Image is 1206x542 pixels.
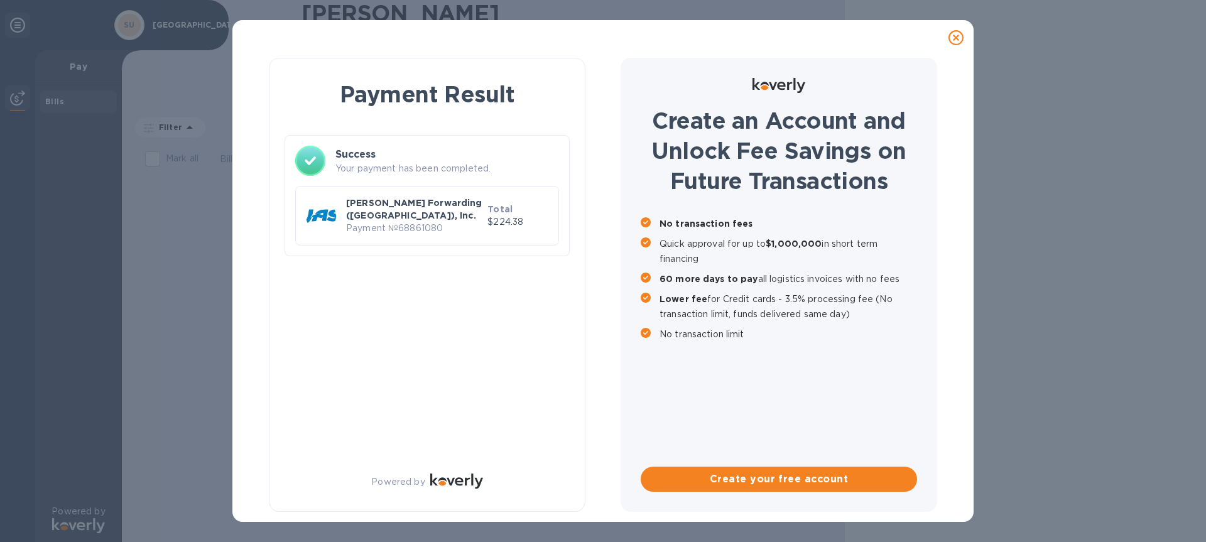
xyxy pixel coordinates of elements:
b: $1,000,000 [766,239,822,249]
img: Logo [752,78,805,93]
h3: Success [335,147,559,162]
p: Quick approval for up to in short term financing [660,236,917,266]
b: Lower fee [660,294,707,304]
p: Powered by [371,475,425,489]
h1: Create an Account and Unlock Fee Savings on Future Transactions [641,106,917,196]
img: Logo [430,474,483,489]
b: 60 more days to pay [660,274,758,284]
p: Your payment has been completed. [335,162,559,175]
p: Payment № 68861080 [346,222,482,235]
button: Create your free account [641,467,917,492]
b: Total [487,204,513,214]
p: [PERSON_NAME] Forwarding ([GEOGRAPHIC_DATA]), Inc. [346,197,482,222]
p: No transaction limit [660,327,917,342]
h1: Payment Result [290,79,565,110]
p: $224.38 [487,215,548,229]
span: Create your free account [651,472,907,487]
p: for Credit cards - 3.5% processing fee (No transaction limit, funds delivered same day) [660,291,917,322]
p: all logistics invoices with no fees [660,271,917,286]
b: No transaction fees [660,219,753,229]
